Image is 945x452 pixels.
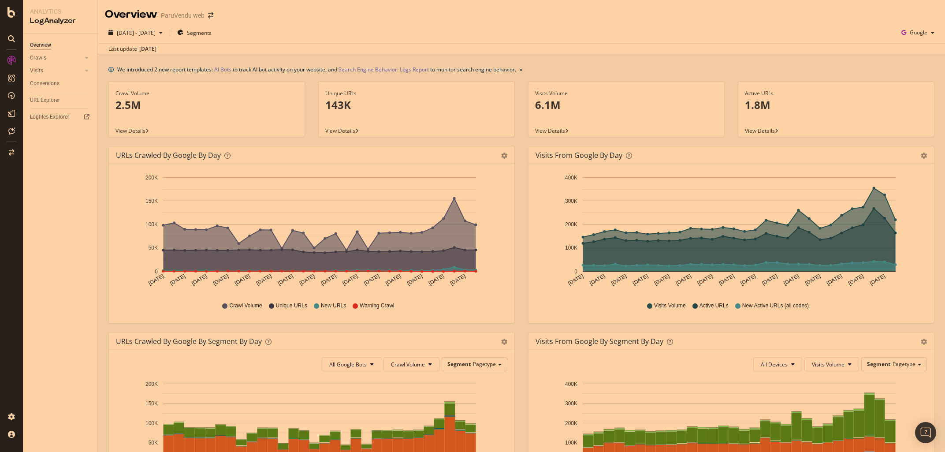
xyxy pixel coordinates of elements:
[745,90,927,97] div: Active URLs
[149,245,158,251] text: 50K
[565,440,577,446] text: 100K
[115,97,298,112] p: 2.5M
[339,65,429,74] a: Search Engine Behavior: Logs Report
[329,361,367,368] span: All Google Bots
[740,273,757,287] text: [DATE]
[255,273,273,287] text: [DATE]
[782,273,800,287] text: [DATE]
[234,273,251,287] text: [DATE]
[30,96,60,105] div: URL Explorer
[915,422,936,443] div: Open Intercom Messenger
[804,357,859,371] button: Visits Volume
[565,198,577,204] text: 300K
[30,41,51,50] div: Overview
[921,339,927,345] div: gear
[696,273,714,287] text: [DATE]
[276,302,307,310] span: Unique URLs
[383,357,439,371] button: Crawl Volume
[30,96,91,105] a: URL Explorer
[190,273,208,287] text: [DATE]
[501,153,507,159] div: gear
[363,273,380,287] text: [DATE]
[187,29,212,37] span: Segments
[145,420,158,426] text: 100K
[30,66,43,75] div: Visits
[108,45,156,53] div: Last update
[567,273,584,287] text: [DATE]
[391,361,425,368] span: Crawl Volume
[147,273,165,287] text: [DATE]
[145,175,158,181] text: 200K
[149,440,158,446] text: 50K
[214,65,231,74] a: AI Bots
[108,65,934,74] div: info banner
[145,221,158,228] text: 100K
[322,357,381,371] button: All Google Bots
[30,16,90,26] div: LogAnalyzer
[116,171,507,294] div: A chart.
[277,273,294,287] text: [DATE]
[473,360,496,368] span: Pagetype
[406,273,424,287] text: [DATE]
[536,337,663,346] div: Visits from Google By Segment By Day
[115,90,298,97] div: Crawl Volume
[169,273,186,287] text: [DATE]
[428,273,445,287] text: [DATE]
[867,360,890,368] span: Segment
[145,400,158,407] text: 150K
[208,12,213,19] div: arrow-right-arrow-left
[742,302,809,310] span: New Active URLs (all codes)
[145,381,158,387] text: 200K
[212,273,230,287] text: [DATE]
[145,198,158,204] text: 150K
[320,273,338,287] text: [DATE]
[325,127,355,134] span: View Details
[565,381,577,387] text: 400K
[30,66,82,75] a: Visits
[30,53,82,63] a: Crawls
[360,302,394,310] span: Warning Crawl
[384,273,402,287] text: [DATE]
[117,65,516,74] div: We introduced 2 new report templates: to track AI bot activity on your website, and to monitor se...
[893,360,915,368] span: Pagetype
[745,127,775,134] span: View Details
[761,273,778,287] text: [DATE]
[535,90,718,97] div: Visits Volume
[653,273,671,287] text: [DATE]
[321,302,346,310] span: New URLs
[117,29,156,37] span: [DATE] - [DATE]
[535,97,718,112] p: 6.1M
[30,112,69,122] div: Logfiles Explorer
[30,53,46,63] div: Crawls
[869,273,886,287] text: [DATE]
[139,45,156,53] div: [DATE]
[30,79,91,88] a: Conversions
[847,273,865,287] text: [DATE]
[753,357,802,371] button: All Devices
[116,337,262,346] div: URLs Crawled by Google By Segment By Day
[30,112,91,122] a: Logfiles Explorer
[588,273,606,287] text: [DATE]
[654,302,686,310] span: Visits Volume
[565,175,577,181] text: 400K
[565,400,577,407] text: 300K
[341,273,359,287] text: [DATE]
[910,29,927,36] span: Google
[812,361,845,368] span: Visits Volume
[105,7,157,22] div: Overview
[536,151,622,160] div: Visits from Google by day
[699,302,729,310] span: Active URLs
[116,151,221,160] div: URLs Crawled by Google by day
[30,7,90,16] div: Analytics
[536,171,927,294] svg: A chart.
[565,245,577,251] text: 100K
[535,127,565,134] span: View Details
[745,97,927,112] p: 1.8M
[115,127,145,134] span: View Details
[921,153,927,159] div: gear
[501,339,507,345] div: gear
[718,273,736,287] text: [DATE]
[105,26,166,40] button: [DATE] - [DATE]
[30,79,60,88] div: Conversions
